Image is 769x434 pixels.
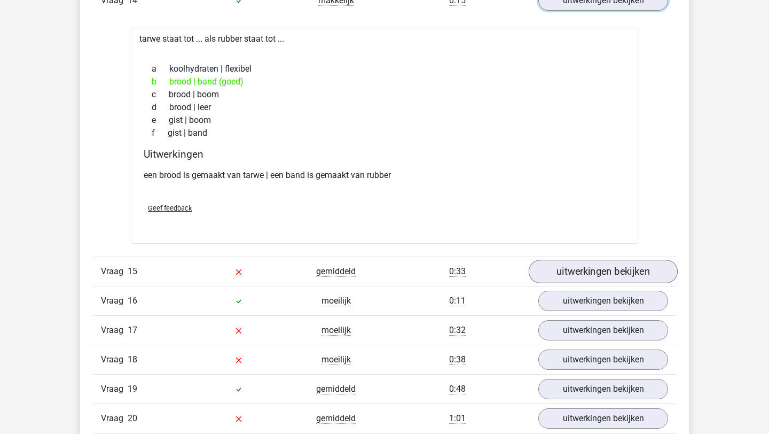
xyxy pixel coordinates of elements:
[152,63,169,75] span: a
[316,266,356,277] span: gemiddeld
[128,384,137,394] span: 19
[128,325,137,335] span: 17
[152,101,169,114] span: d
[449,354,466,365] span: 0:38
[316,413,356,424] span: gemiddeld
[144,75,625,88] div: brood | band (goed)
[148,204,192,212] span: Geef feedback
[529,260,678,283] a: uitwerkingen bekijken
[538,408,668,429] a: uitwerkingen bekijken
[101,324,128,337] span: Vraag
[128,266,137,276] span: 15
[152,88,169,101] span: c
[101,353,128,366] span: Vraag
[101,265,128,278] span: Vraag
[321,325,351,336] span: moeilijk
[321,354,351,365] span: moeilijk
[101,294,128,307] span: Vraag
[538,350,668,370] a: uitwerkingen bekijken
[152,127,168,139] span: f
[449,325,466,336] span: 0:32
[144,101,625,114] div: brood | leer
[101,412,128,425] span: Vraag
[321,296,351,306] span: moeilijk
[538,320,668,340] a: uitwerkingen bekijken
[144,63,625,75] div: koolhydraten | flexibel
[449,266,466,277] span: 0:33
[449,296,466,306] span: 0:11
[128,413,137,423] span: 20
[538,291,668,311] a: uitwerkingen bekijken
[152,75,169,88] span: b
[449,384,466,394] span: 0:48
[316,384,356,394] span: gemiddeld
[152,114,169,127] span: e
[538,379,668,399] a: uitwerkingen bekijken
[144,114,625,127] div: gist | boom
[131,28,638,244] div: tarwe staat tot ... als rubber staat tot ...
[144,127,625,139] div: gist | band
[144,148,625,160] h4: Uitwerkingen
[144,88,625,101] div: brood | boom
[101,383,128,396] span: Vraag
[128,296,137,306] span: 16
[449,413,466,424] span: 1:01
[144,169,625,182] p: een brood is gemaakt van tarwe | een band is gemaakt van rubber
[128,354,137,365] span: 18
